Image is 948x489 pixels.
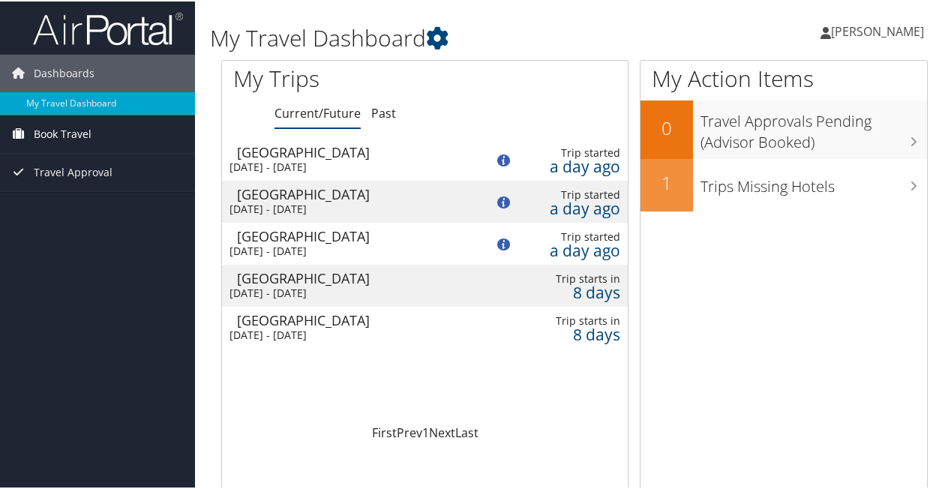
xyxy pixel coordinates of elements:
div: Trip starts in [525,313,621,326]
div: Trip started [525,145,621,158]
div: [GEOGRAPHIC_DATA] [237,312,470,325]
div: a day ago [525,242,621,256]
span: Dashboards [34,53,94,91]
h3: Travel Approvals Pending (Advisor Booked) [700,102,927,151]
img: airportal-logo.png [33,10,183,45]
a: First [372,423,397,439]
div: [DATE] - [DATE] [229,201,463,214]
span: [PERSON_NAME] [831,22,924,38]
a: 0Travel Approvals Pending (Advisor Booked) [640,99,927,157]
div: [GEOGRAPHIC_DATA] [237,228,470,241]
img: alert-flat-solid-info.png [497,153,509,165]
h2: 0 [640,114,693,139]
div: a day ago [525,158,621,172]
div: [DATE] - [DATE] [229,159,463,172]
h1: My Action Items [640,61,927,93]
a: Next [429,423,455,439]
div: [DATE] - [DATE] [229,243,463,256]
div: 8 days [525,326,621,340]
div: Trip starts in [525,271,621,284]
div: Trip started [525,229,621,242]
img: alert-flat-solid-info.png [497,237,509,249]
a: 1Trips Missing Hotels [640,157,927,210]
h1: My Trips [233,61,448,93]
div: [DATE] - [DATE] [229,285,463,298]
div: a day ago [525,200,621,214]
span: Travel Approval [34,152,112,190]
h2: 1 [640,169,693,194]
a: Past [371,103,396,120]
div: Trip started [525,187,621,200]
div: [GEOGRAPHIC_DATA] [237,186,470,199]
div: [GEOGRAPHIC_DATA] [237,144,470,157]
div: [DATE] - [DATE] [229,327,463,340]
div: [GEOGRAPHIC_DATA] [237,270,470,283]
span: Book Travel [34,114,91,151]
a: 1 [422,423,429,439]
a: Last [455,423,478,439]
h3: Trips Missing Hotels [700,167,927,196]
div: 8 days [525,284,621,298]
h1: My Travel Dashboard [210,21,696,52]
a: [PERSON_NAME] [820,7,939,52]
img: alert-flat-solid-info.png [497,195,509,207]
a: Prev [397,423,422,439]
a: Current/Future [274,103,361,120]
